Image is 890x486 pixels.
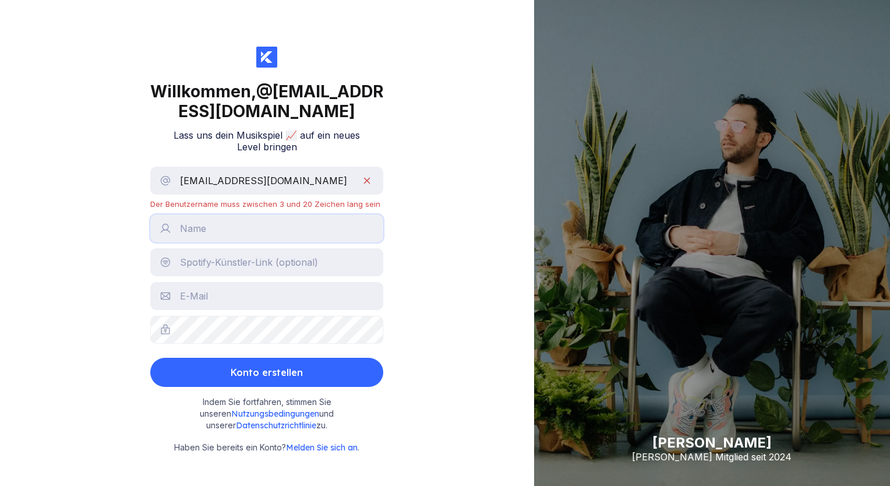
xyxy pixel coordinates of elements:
[150,214,383,242] input: Name
[174,441,359,454] small: Haben Sie bereits ein Konto? .
[178,82,383,121] span: [EMAIL_ADDRESS][DOMAIN_NAME]
[162,129,372,153] h2: Lass uns dein Musikspiel 📈 auf ein neues Level bringen
[236,420,316,431] span: Datenschutzrichtlinie
[632,434,792,451] div: [PERSON_NAME]
[156,396,377,432] small: Indem Sie fortfahren, stimmen Sie unseren und unserer zu.
[236,420,316,430] a: Datenschutzrichtlinie
[231,361,303,384] div: Konto erstellen
[150,199,383,209] div: Der Benutzername muss zwischen 3 und 20 Zeichen lang sein
[150,358,383,387] button: Konto erstellen
[256,82,273,101] span: @
[150,248,383,276] input: Spotify-Künstler-Link (optional)
[150,167,383,195] input: Nutzername
[231,408,319,419] span: Nutzungsbedingungen
[231,408,319,418] a: Nutzungsbedingungen
[150,282,383,310] input: E-Mail
[286,442,358,453] span: Melden Sie sich an
[632,451,792,463] div: [PERSON_NAME] Mitglied seit 2024
[286,442,358,452] a: Melden Sie sich an
[150,82,383,121] div: Willkommen,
